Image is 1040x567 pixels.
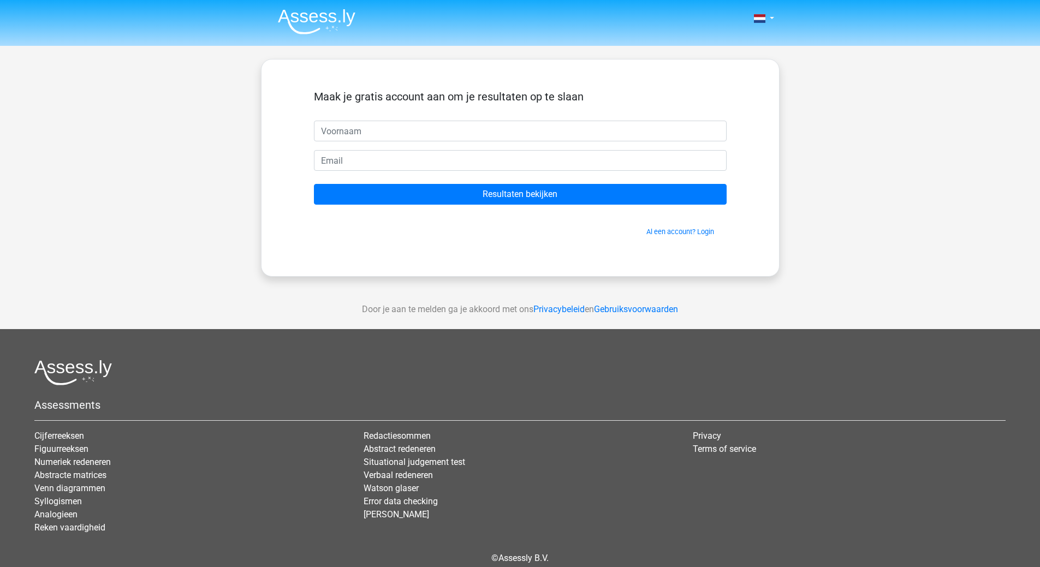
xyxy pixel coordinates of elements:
a: Redactiesommen [364,431,431,441]
input: Email [314,150,727,171]
a: Assessly B.V. [498,553,549,563]
a: Analogieen [34,509,78,520]
input: Resultaten bekijken [314,184,727,205]
a: Situational judgement test [364,457,465,467]
a: Venn diagrammen [34,483,105,493]
a: Terms of service [693,444,756,454]
a: Gebruiksvoorwaarden [594,304,678,314]
a: Reken vaardigheid [34,522,105,533]
a: Privacybeleid [533,304,585,314]
a: Figuurreeksen [34,444,88,454]
a: Abstract redeneren [364,444,436,454]
h5: Assessments [34,398,1006,411]
h5: Maak je gratis account aan om je resultaten op te slaan [314,90,727,103]
a: Abstracte matrices [34,470,106,480]
a: Watson glaser [364,483,419,493]
a: Cijferreeksen [34,431,84,441]
img: Assessly logo [34,360,112,385]
input: Voornaam [314,121,727,141]
a: Numeriek redeneren [34,457,111,467]
a: Syllogismen [34,496,82,506]
a: Privacy [693,431,721,441]
img: Assessly [278,9,355,34]
a: Verbaal redeneren [364,470,433,480]
a: Error data checking [364,496,438,506]
a: Al een account? Login [646,228,714,236]
a: [PERSON_NAME] [364,509,429,520]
